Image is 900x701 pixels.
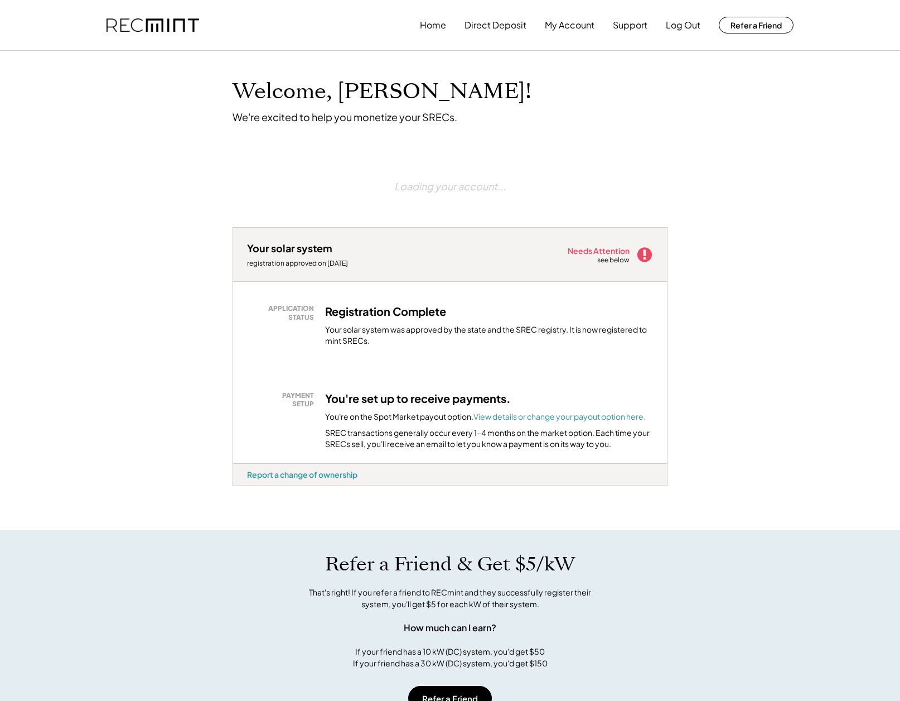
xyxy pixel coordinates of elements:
[233,111,457,123] div: We're excited to help you monetize your SRECs.
[325,324,653,346] div: Your solar system was approved by the state and the SREC registry. It is now registered to mint S...
[613,14,647,36] button: Support
[597,256,631,265] div: see below
[325,304,446,319] h3: Registration Complete
[420,14,446,36] button: Home
[325,411,646,422] div: You're on the Spot Market payout option.
[473,411,646,421] a: View details or change your payout option here.
[247,469,357,479] div: Report a change of ownership
[666,14,700,36] button: Log Out
[545,14,594,36] button: My Account
[253,391,314,409] div: PAYMENT SETUP
[233,79,531,105] h1: Welcome, [PERSON_NAME]!
[568,247,631,255] div: Needs Attention
[353,646,548,669] div: If your friend has a 10 kW (DC) system, you'd get $50 If your friend has a 30 kW (DC) system, you...
[253,304,314,321] div: APPLICATION STATUS
[325,553,575,576] h1: Refer a Friend & Get $5/kW
[247,242,332,255] div: Your solar system
[325,391,511,406] h3: You're set up to receive payments.
[719,17,793,33] button: Refer a Friend
[325,428,653,449] div: SREC transactions generally occur every 1-4 months on the market option. Each time your SRECs sel...
[464,14,526,36] button: Direct Deposit
[247,259,359,268] div: registration approved on [DATE]
[297,587,603,610] div: That's right! If you refer a friend to RECmint and they successfully register their system, you'l...
[107,18,199,32] img: recmint-logotype%403x.png
[394,151,506,221] div: Loading your account...
[404,621,496,635] div: How much can I earn?
[233,486,249,491] div: rd1nmkaq -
